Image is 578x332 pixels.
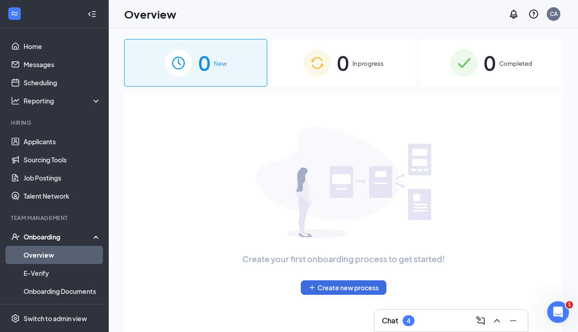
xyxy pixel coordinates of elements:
[214,59,226,68] span: New
[11,314,20,323] svg: Settings
[308,284,316,291] svg: Plus
[124,6,176,22] h1: Overview
[11,214,99,222] div: Team Management
[24,187,101,205] a: Talent Network
[24,169,101,187] a: Job Postings
[24,96,101,105] div: Reporting
[490,313,504,328] button: ChevronUp
[24,37,101,55] a: Home
[198,47,210,78] span: 0
[473,313,488,328] button: ComposeMessage
[24,246,101,264] a: Overview
[301,280,386,295] button: PlusCreate new process
[242,253,445,265] span: Create your first onboarding process to get started!
[10,9,19,18] svg: WorkstreamLogo
[11,232,20,241] svg: UserCheck
[484,47,496,78] span: 0
[24,151,101,169] a: Sourcing Tools
[352,59,384,68] span: In progress
[491,315,502,326] svg: ChevronUp
[508,9,519,20] svg: Notifications
[528,9,539,20] svg: QuestionInfo
[550,10,558,18] div: CA
[24,264,101,282] a: E-Verify
[24,232,93,241] div: Onboarding
[508,315,519,326] svg: Minimize
[87,10,96,19] svg: Collapse
[475,315,486,326] svg: ComposeMessage
[499,59,532,68] span: Completed
[407,317,410,325] div: 4
[382,316,398,326] h3: Chat
[24,73,101,92] a: Scheduling
[506,313,520,328] button: Minimize
[11,119,99,127] div: Hiring
[566,301,573,308] span: 1
[547,301,569,323] iframe: Intercom live chat
[24,300,101,318] a: Activity log
[24,132,101,151] a: Applicants
[337,47,349,78] span: 0
[24,314,87,323] div: Switch to admin view
[11,96,20,105] svg: Analysis
[24,282,101,300] a: Onboarding Documents
[24,55,101,73] a: Messages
